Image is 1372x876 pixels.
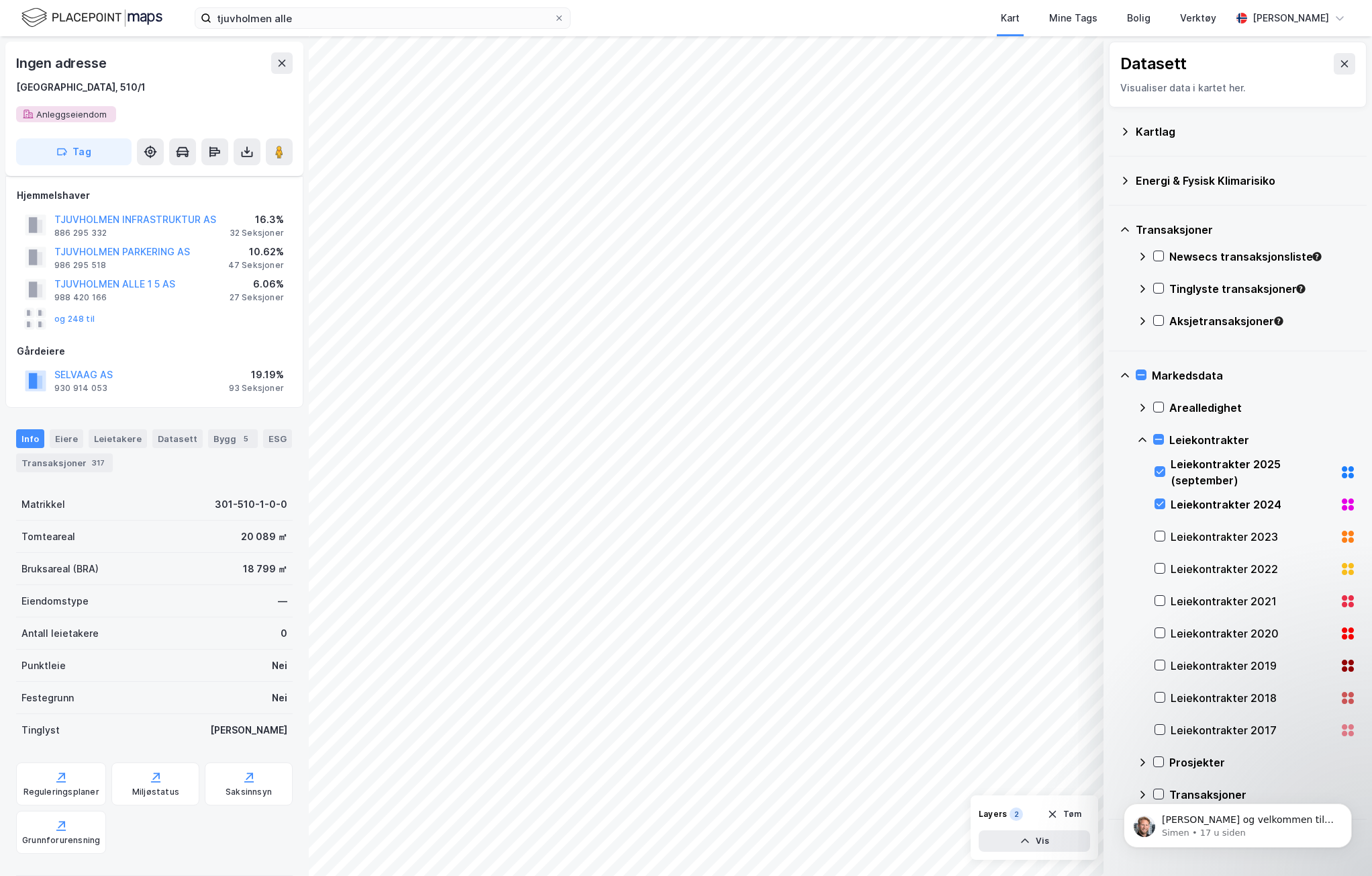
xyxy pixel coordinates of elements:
div: Markedsdata [1152,367,1356,384]
div: Ingen adresse [16,52,109,74]
div: Eiendomstype [21,593,89,609]
div: Tinglyst [21,722,60,738]
div: Bygg [208,429,258,448]
div: Kart [1001,10,1020,26]
div: Tooltip anchor [1273,315,1285,327]
div: Leiekontrakter 2022 [1171,561,1334,577]
div: Nei [272,658,287,674]
div: Layers [979,809,1007,820]
div: 19.19% [229,367,284,383]
div: Leiekontrakter 2021 [1171,593,1334,609]
button: Tag [16,138,132,165]
div: Datasett [152,429,203,448]
div: Tooltip anchor [1295,283,1307,295]
div: — [278,593,287,609]
div: Nei [272,690,287,706]
div: Leiekontrakter 2025 (september) [1171,456,1334,488]
div: Gårdeiere [17,343,292,359]
div: 10.62% [228,244,284,260]
div: [PERSON_NAME] [210,722,287,738]
div: 32 Seksjoner [230,228,284,238]
div: Bruksareal (BRA) [21,561,99,577]
div: Leiekontrakter 2024 [1171,496,1334,513]
div: Leiekontrakter 2018 [1171,690,1334,706]
div: Newsecs transaksjonsliste [1169,249,1356,265]
div: Kartlag [1136,124,1356,140]
div: Leiekontrakter 2017 [1171,722,1334,738]
div: Aksjetransaksjoner [1169,313,1356,329]
div: Saksinnsyn [226,787,272,797]
div: Energi & Fysisk Klimarisiko [1136,173,1356,189]
div: [GEOGRAPHIC_DATA], 510/1 [16,79,146,95]
div: Leiekontrakter 2019 [1171,658,1334,674]
div: Leietakere [89,429,147,448]
div: Info [16,429,44,448]
div: Prosjekter [1169,754,1356,771]
div: 930 914 053 [54,383,107,394]
div: Tooltip anchor [1311,251,1323,263]
div: 16.3% [230,212,284,228]
div: Matrikkel [21,496,65,513]
div: Festegrunn [21,690,74,706]
div: 986 295 518 [54,260,106,271]
div: Transaksjoner [16,453,113,472]
button: Vis [979,830,1090,852]
img: logo.f888ab2527a4732fd821a326f86c7f29.svg [21,6,162,30]
div: 0 [281,625,287,642]
div: Antall leietakere [21,625,99,642]
div: 317 [89,456,107,470]
div: 47 Seksjoner [228,260,284,271]
div: Arealledighet [1169,400,1356,416]
div: Leiekontrakter [1169,432,1356,448]
div: Miljøstatus [132,787,179,797]
div: Transaksjoner [1136,222,1356,238]
button: Tøm [1038,803,1090,825]
div: Leiekontrakter 2023 [1171,529,1334,545]
div: 886 295 332 [54,228,107,238]
div: 20 089 ㎡ [241,529,287,545]
div: 27 Seksjoner [230,292,284,303]
div: Leiekontrakter 2020 [1171,625,1334,642]
div: Verktøy [1180,10,1216,26]
div: 93 Seksjoner [229,383,284,394]
div: Eiere [50,429,83,448]
div: 6.06% [230,276,284,292]
div: [PERSON_NAME] [1253,10,1329,26]
div: Reguleringsplaner [23,787,99,797]
div: 5 [239,432,252,445]
div: 2 [1010,807,1023,821]
div: Grunnforurensning [22,835,100,846]
iframe: Intercom notifications melding [1104,775,1372,869]
div: Hjemmelshaver [17,187,292,204]
div: ESG [263,429,292,448]
div: Bolig [1127,10,1150,26]
div: Mine Tags [1049,10,1097,26]
input: Søk på adresse, matrikkel, gårdeiere, leietakere eller personer [211,8,554,28]
div: 18 799 ㎡ [243,561,287,577]
div: Visualiser data i kartet her. [1120,80,1355,96]
div: Tinglyste transaksjoner [1169,281,1356,297]
div: Punktleie [21,658,66,674]
div: Tomteareal [21,529,75,545]
div: 301-510-1-0-0 [215,496,287,513]
div: 988 420 166 [54,292,107,303]
div: Datasett [1120,53,1187,75]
